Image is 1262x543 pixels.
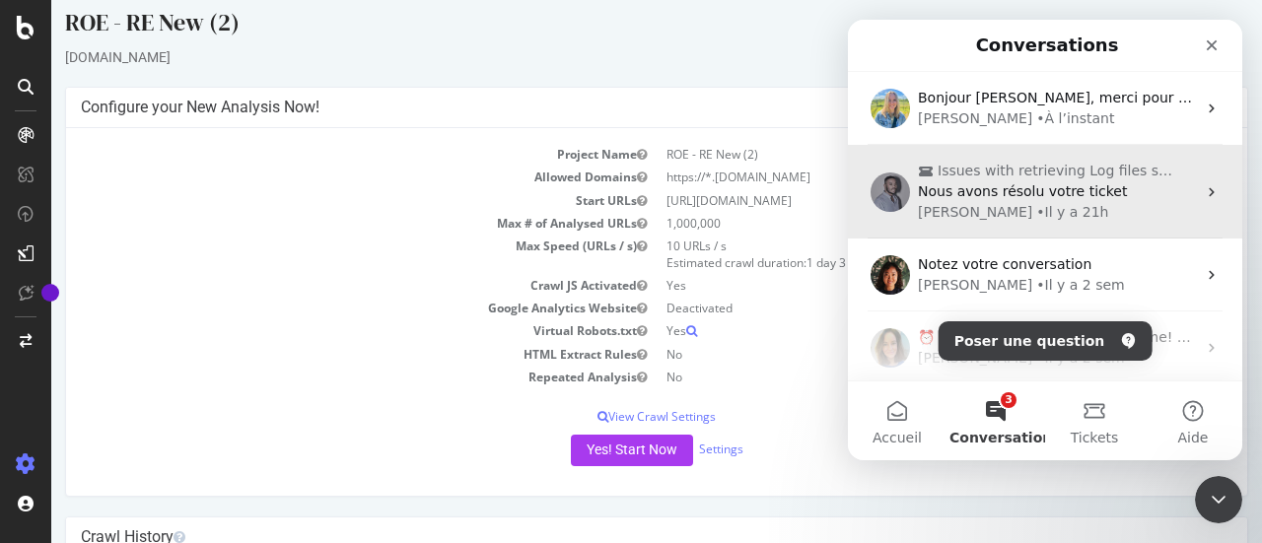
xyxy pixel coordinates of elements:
iframe: Intercom live chat [848,20,1242,460]
td: ROE - RE New (2) [605,143,1181,166]
div: [PERSON_NAME] [70,89,184,109]
span: Issues with retrieving Log files since 09/11 [90,141,325,162]
button: Aide [296,362,394,441]
td: https://*.[DOMAIN_NAME] [605,166,1181,188]
span: Tickets [223,411,271,425]
td: Virtual Robots.txt [30,319,605,342]
td: Start URLs [30,189,605,212]
span: Accueil [25,411,74,425]
td: Allowed Domains [30,166,605,188]
div: Tooltip anchor [41,284,59,302]
td: 1,000,000 [605,212,1181,235]
h4: Configure your New Analysis Now! [30,98,1181,117]
td: HTML Extract Rules [30,343,605,366]
span: Aide [330,411,361,425]
div: ROE - RE New (2) [14,6,1197,47]
div: • Il y a 2 sem [188,255,276,276]
div: • Il y a 21h [188,182,260,203]
td: Max Speed (URLs / s) [30,235,605,274]
button: Conversations [99,362,197,441]
button: Tickets [197,362,296,441]
img: Profile image for Jenny [23,236,62,275]
td: Repeated Analysis [30,366,605,388]
td: No [605,343,1181,366]
div: [PERSON_NAME] [70,255,184,276]
td: Project Name [30,143,605,166]
div: [PERSON_NAME] [70,182,184,203]
span: Conversations [102,411,213,425]
button: Poser une question [91,302,305,341]
td: Crawl JS Activated [30,274,605,297]
td: [URL][DOMAIN_NAME] [605,189,1181,212]
p: View Crawl Settings [30,408,1181,425]
div: • À l’instant [188,89,266,109]
td: Yes [605,274,1181,297]
span: Bonjour [PERSON_NAME], merci pour ton message. C'est bon pour moi ! [70,70,569,86]
span: Nous avons résolu votre ticket [70,164,279,179]
button: Yes! Start Now [520,435,642,466]
a: Settings [648,441,692,457]
img: Profile image for Colleen [23,308,62,348]
td: Max # of Analysed URLs [30,212,605,235]
iframe: Intercom live chat [1195,476,1242,523]
span: Notez votre conversation [70,237,244,252]
td: Google Analytics Website [30,297,605,319]
img: Profile image for Renaud [23,153,62,192]
div: [PERSON_NAME] [70,328,184,349]
span: 1 day 3 hours 46 minutes [755,254,893,271]
td: Yes [605,319,1181,342]
div: [DOMAIN_NAME] [14,47,1197,67]
td: Deactivated [605,297,1181,319]
span: ⏰ Get Botify insights in record time! Botify users are raving about the time saved with our AI as... [70,309,881,325]
td: 10 URLs / s Estimated crawl duration: [605,235,1181,274]
td: No [605,366,1181,388]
